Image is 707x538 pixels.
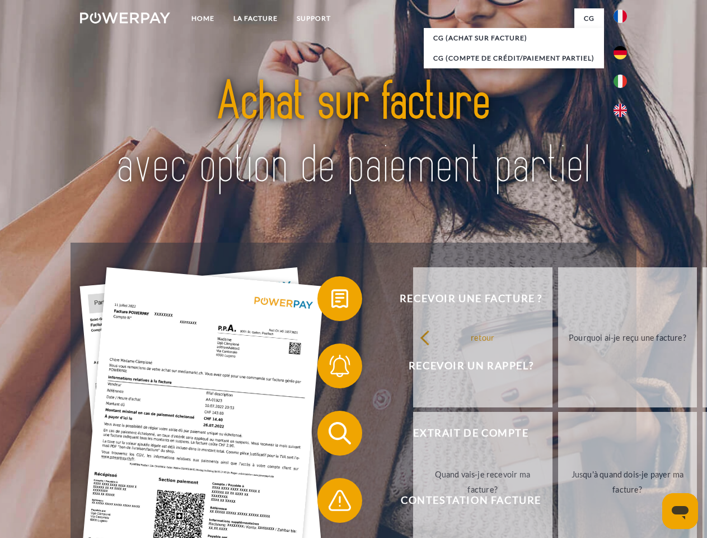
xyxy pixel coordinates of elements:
div: Pourquoi ai-je reçu une facture? [565,330,691,345]
div: retour [420,330,546,345]
a: Home [182,8,224,29]
button: Extrait de compte [317,411,608,456]
iframe: Bouton de lancement de la fenêtre de messagerie [662,493,698,529]
a: CG [574,8,604,29]
img: title-powerpay_fr.svg [107,54,600,215]
img: qb_bell.svg [326,352,354,380]
a: CG (Compte de crédit/paiement partiel) [424,48,604,68]
button: Contestation Facture [317,478,608,523]
a: CG (achat sur facture) [424,28,604,48]
img: de [614,46,627,59]
button: Recevoir une facture ? [317,276,608,321]
img: fr [614,10,627,23]
img: qb_search.svg [326,419,354,447]
a: LA FACTURE [224,8,287,29]
img: qb_bill.svg [326,285,354,313]
div: Jusqu'à quand dois-je payer ma facture? [565,467,691,497]
a: Support [287,8,340,29]
img: qb_warning.svg [326,486,354,514]
img: it [614,75,627,88]
img: logo-powerpay-white.svg [80,12,170,24]
button: Recevoir un rappel? [317,344,608,388]
div: Quand vais-je recevoir ma facture? [420,467,546,497]
img: en [614,104,627,117]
